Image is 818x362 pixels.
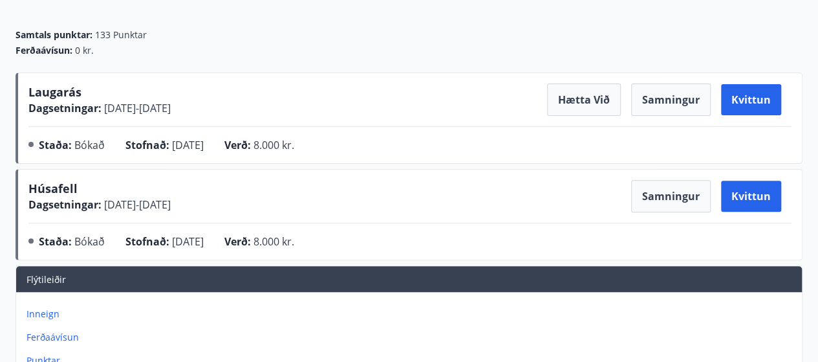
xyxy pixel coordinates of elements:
[172,138,204,152] span: [DATE]
[75,44,94,57] span: 0 kr.
[74,138,105,152] span: Bókað
[172,234,204,249] span: [DATE]
[224,234,251,249] span: Verð :
[74,234,105,249] span: Bókað
[631,180,711,212] button: Samningur
[39,234,72,249] span: Staða :
[721,84,781,115] button: Kvittun
[27,273,66,286] span: Flýtileiðir
[28,101,102,115] span: Dagsetningar :
[253,138,294,152] span: 8.000 kr.
[253,234,294,249] span: 8.000 kr.
[16,28,92,41] span: Samtals punktar :
[631,84,711,116] button: Samningur
[28,181,78,196] span: Húsafell
[39,138,72,152] span: Staða :
[27,331,797,344] p: Ferðaávísun
[224,138,251,152] span: Verð :
[102,198,171,212] span: [DATE] - [DATE]
[125,138,169,152] span: Stofnað :
[16,44,72,57] span: Ferðaávísun :
[95,28,147,41] span: 133 Punktar
[27,308,797,321] p: Inneign
[721,181,781,212] button: Kvittun
[28,84,81,100] span: Laugarás
[547,84,621,116] button: Hætta við
[28,198,102,212] span: Dagsetningar :
[125,234,169,249] span: Stofnað :
[102,101,171,115] span: [DATE] - [DATE]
